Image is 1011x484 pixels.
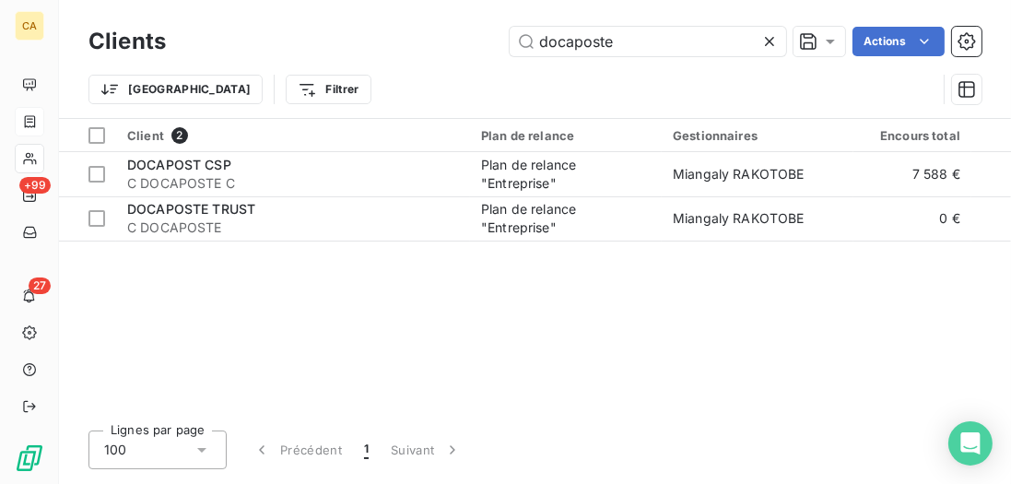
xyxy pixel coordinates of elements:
[853,152,971,196] td: 7 588 €
[171,127,188,144] span: 2
[364,441,369,459] span: 1
[241,431,353,469] button: Précédent
[15,443,44,473] img: Logo LeanPay
[673,210,805,226] span: Miangaly RAKOTOBE
[15,11,44,41] div: CA
[19,177,51,194] span: +99
[15,181,43,210] a: +99
[104,441,126,459] span: 100
[127,218,459,237] span: C DOCAPOSTE
[853,196,971,241] td: 0 €
[852,27,945,56] button: Actions
[510,27,786,56] input: Rechercher
[127,201,255,217] span: DOCAPOSTE TRUST
[127,174,459,193] span: C DOCAPOSTE C
[481,156,651,193] div: Plan de relance "Entreprise"
[127,128,164,143] span: Client
[864,128,960,143] div: Encours total
[481,128,651,143] div: Plan de relance
[29,277,51,294] span: 27
[673,166,805,182] span: Miangaly RAKOTOBE
[948,421,993,466] div: Open Intercom Messenger
[88,75,263,104] button: [GEOGRAPHIC_DATA]
[88,25,166,58] h3: Clients
[380,431,473,469] button: Suivant
[286,75,370,104] button: Filtrer
[353,431,380,469] button: 1
[127,157,231,172] span: DOCAPOST CSP
[673,128,842,143] div: Gestionnaires
[481,200,651,237] div: Plan de relance "Entreprise"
